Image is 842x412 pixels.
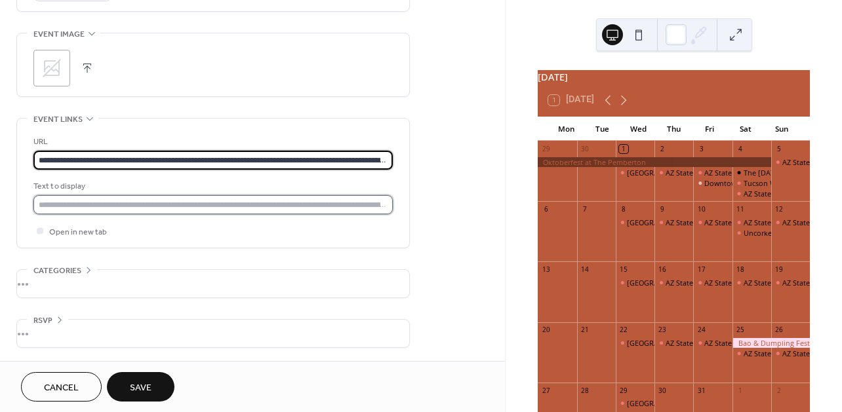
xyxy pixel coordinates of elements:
[693,278,732,288] div: AZ State Fair
[697,386,706,395] div: 31
[782,278,824,288] div: AZ State Fair
[666,278,708,288] div: AZ State Fair
[656,117,692,141] div: Thu
[542,265,551,274] div: 13
[619,265,628,274] div: 15
[616,168,654,178] div: Phoenix Art Museum - Pay What You Wish Wednesday
[33,50,70,86] div: ;
[744,168,830,178] div: The [DATE] Witch Summit
[584,117,620,141] div: Tue
[732,338,810,348] div: Bao & Dumpling Festival
[732,217,771,227] div: AZ State Fair
[704,178,787,188] div: Downtown's First [DATE]
[580,205,590,214] div: 7
[736,326,745,335] div: 25
[774,205,784,214] div: 12
[736,265,745,274] div: 18
[697,326,706,335] div: 24
[619,145,628,154] div: 1
[658,265,667,274] div: 16
[693,178,732,188] div: Downtown's First Friday
[616,217,654,227] div: Phoenix Art Museum - Pay What You Wish Wednesday
[736,145,745,154] div: 4
[542,326,551,335] div: 20
[774,326,784,335] div: 26
[658,326,667,335] div: 23
[744,178,814,188] div: Tucson Water [DATE]
[774,265,784,274] div: 19
[658,205,667,214] div: 9
[619,326,628,335] div: 22
[763,117,799,141] div: Sun
[732,228,771,238] div: Uncorked Wine Festival
[732,189,771,198] div: AZ State Fair
[736,205,745,214] div: 11
[654,168,693,178] div: AZ State Fair
[107,372,174,402] button: Save
[732,278,771,288] div: AZ State Fair
[33,113,83,126] span: Event links
[580,145,590,154] div: 30
[771,348,810,358] div: AZ State Fair
[658,386,667,395] div: 30
[728,117,764,141] div: Sat
[17,270,409,297] div: •••
[44,381,79,395] span: Cancel
[697,145,706,154] div: 3
[580,326,590,335] div: 21
[542,145,551,154] div: 29
[627,278,795,288] div: [GEOGRAPHIC_DATA] - Pay What You Wish [DATE]
[744,348,786,358] div: AZ State Fair
[666,217,708,227] div: AZ State Fair
[616,278,654,288] div: Phoenix Art Museum - Pay What You Wish Wednesday
[17,320,409,347] div: •••
[627,338,795,348] div: [GEOGRAPHIC_DATA] - Pay What You Wish [DATE]
[130,381,151,395] span: Save
[693,217,732,227] div: AZ State Fair
[744,228,822,238] div: Uncorked Wine Festival
[693,338,732,348] div: AZ State Fair
[697,265,706,274] div: 17
[744,189,786,198] div: AZ State Fair
[666,168,708,178] div: AZ State Fair
[33,314,52,328] span: RSVP
[616,338,654,348] div: Phoenix Art Museum - Pay What You Wish Wednesday
[49,225,107,239] span: Open in new tab
[732,168,771,178] div: The Halloween Witch Summit
[771,217,810,227] div: AZ State Fair
[697,205,706,214] div: 10
[21,372,102,402] button: Cancel
[616,398,654,408] div: Phoenix Art Museum - Pay What You Wish Wednesday
[736,386,745,395] div: 1
[732,348,771,358] div: AZ State Fair
[580,386,590,395] div: 28
[654,338,693,348] div: AZ State Fair
[704,217,746,227] div: AZ State Fair
[620,117,656,141] div: Wed
[33,264,81,278] span: Categories
[704,278,746,288] div: AZ State Fair
[666,338,708,348] div: AZ State Fair
[704,168,746,178] div: AZ State Fair
[627,398,795,408] div: [GEOGRAPHIC_DATA] - Pay What You Wish [DATE]
[548,117,584,141] div: Mon
[774,145,784,154] div: 5
[782,348,824,358] div: AZ State Fair
[33,179,390,193] div: Text to display
[542,205,551,214] div: 6
[774,386,784,395] div: 2
[627,168,795,178] div: [GEOGRAPHIC_DATA] - Pay What You Wish [DATE]
[542,386,551,395] div: 27
[619,205,628,214] div: 8
[654,278,693,288] div: AZ State Fair
[771,157,810,167] div: AZ State Fair
[693,168,732,178] div: AZ State Fair
[654,217,693,227] div: AZ State Fair
[538,70,810,84] div: [DATE]
[692,117,728,141] div: Fri
[732,178,771,188] div: Tucson Water Lantern Festival
[704,338,746,348] div: AZ State Fair
[744,278,786,288] div: AZ State Fair
[782,217,824,227] div: AZ State Fair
